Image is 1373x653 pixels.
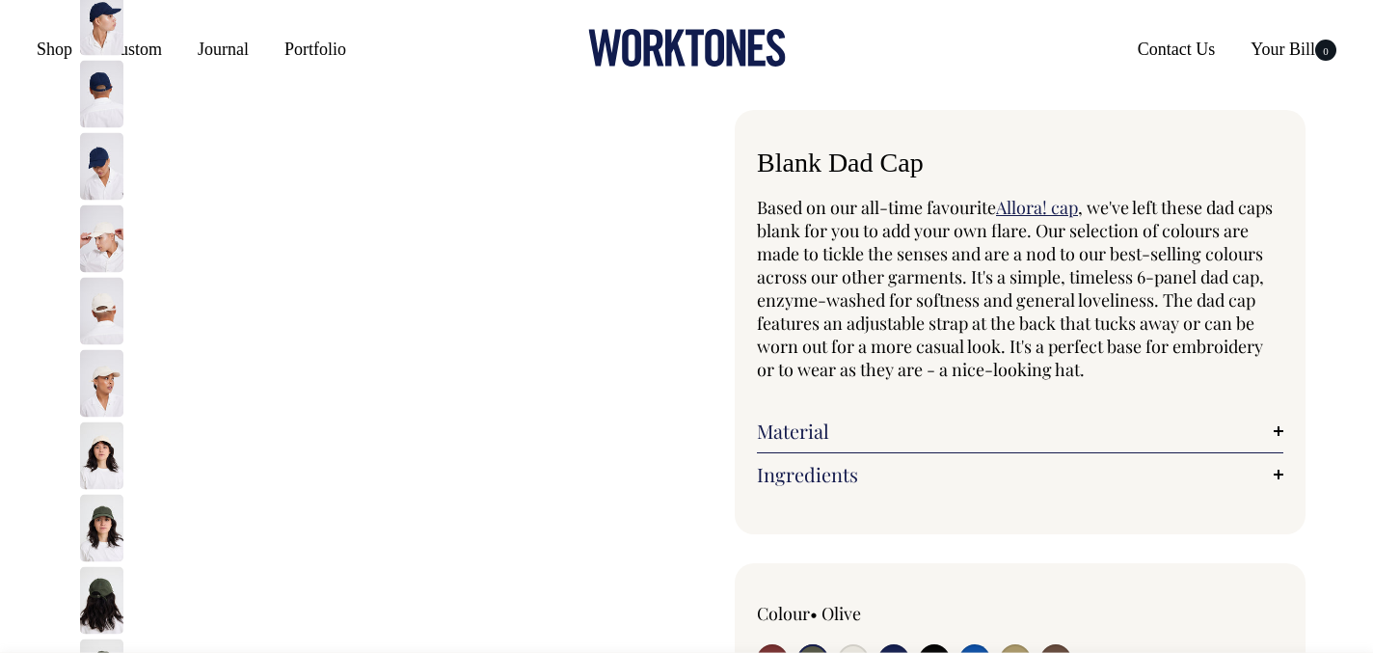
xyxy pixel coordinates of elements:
[1243,32,1344,67] a: Your Bill0
[1130,32,1224,67] a: Contact Us
[757,420,1283,443] a: Material
[1315,40,1336,61] span: 0
[100,32,170,67] a: Custom
[757,463,1283,486] a: Ingredients
[29,32,80,67] a: Shop
[80,61,123,128] img: dark-navy
[190,32,256,67] a: Journal
[277,32,354,67] a: Portfolio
